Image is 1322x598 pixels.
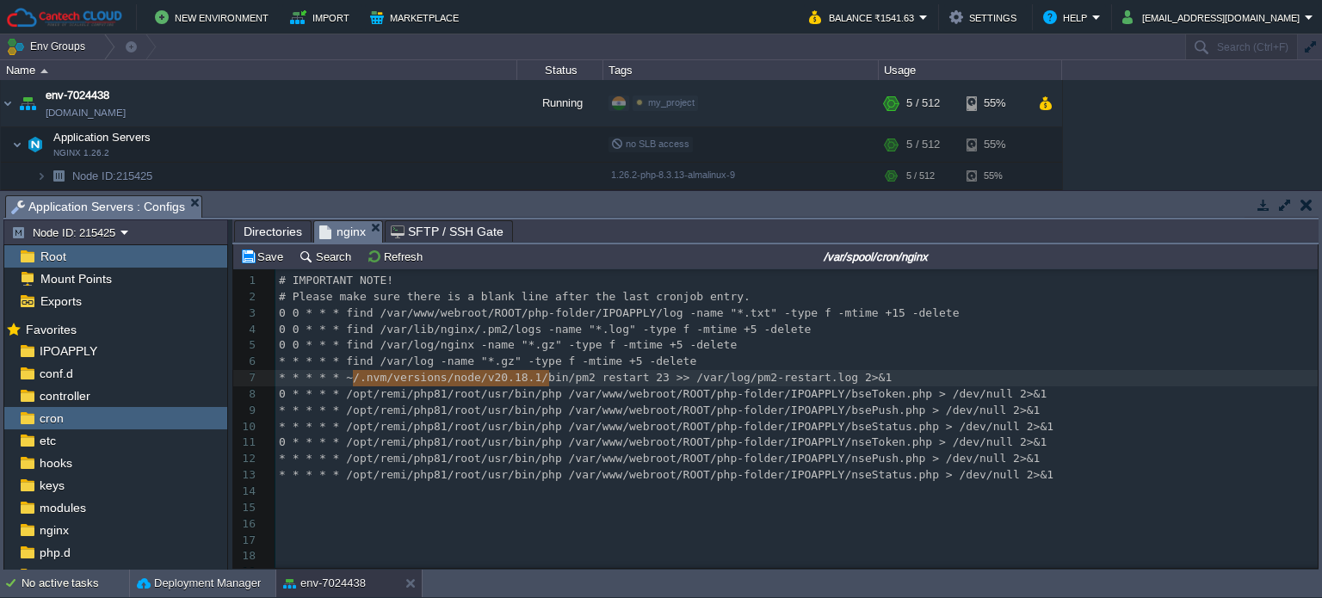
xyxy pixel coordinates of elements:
[233,451,260,467] div: 12
[611,170,735,180] span: 1.26.2-php-8.3.13-almalinux-9
[906,127,940,162] div: 5 / 512
[11,196,185,218] span: Application Servers : Configs
[517,80,603,126] div: Running
[36,567,60,583] a: vcs
[290,7,355,28] button: Import
[137,575,261,592] button: Deployment Manager
[233,322,260,338] div: 4
[967,127,1022,162] div: 55%
[233,337,260,354] div: 5
[155,7,274,28] button: New Environment
[319,221,366,243] span: nginx
[36,545,73,560] a: php.d
[233,484,260,500] div: 14
[967,80,1022,126] div: 55%
[71,169,155,183] a: Node ID:215425
[36,163,46,189] img: AMDAwAAAACH5BAEAAAAALAAAAAABAAEAAAICRAEAOw==
[611,139,689,149] span: no SLB access
[2,60,516,80] div: Name
[233,548,260,564] div: 18
[233,305,260,322] div: 3
[1043,7,1092,28] button: Help
[233,370,260,386] div: 7
[279,420,1053,433] span: * * * * * /opt/remi/php81/root/usr/bin/php /var/www/webroot/ROOT/php-folder/IPOAPPLY/bseStatus.ph...
[52,130,153,145] span: Application Servers
[313,220,383,242] li: /var/spool/cron/nginx
[233,354,260,370] div: 6
[46,163,71,189] img: AMDAwAAAACH5BAEAAAAALAAAAAABAAEAAAICRAEAOw==
[233,403,260,419] div: 9
[36,343,100,359] a: IPOAPPLY
[279,387,1047,400] span: 0 * * * * /opt/remi/php81/root/usr/bin/php /var/www/webroot/ROOT/php-folder/IPOAPPLY/bseToken.php...
[575,371,892,384] span: pm2 restart 23 >> /var/log/pm2-restart.log 2>&1
[36,455,75,471] a: hooks
[36,500,89,515] a: modules
[37,249,69,264] a: Root
[906,80,940,126] div: 5 / 512
[279,338,737,351] span: 0 0 * * * find /var/log/nginx -name "*.gz" -type f -mtime +5 -delete
[6,7,123,28] img: Cantech Cloud
[279,452,1040,465] span: * * * * * /opt/remi/php81/root/usr/bin/php /var/www/webroot/ROOT/php-folder/IPOAPPLY/nsePush.php ...
[967,163,1022,189] div: 55%
[72,170,116,182] span: Node ID:
[233,467,260,484] div: 13
[37,293,84,309] a: Exports
[233,289,260,305] div: 2
[279,290,751,303] span: # Please make sure there is a blank line after the last cronjob entry.
[23,127,47,162] img: AMDAwAAAACH5BAEAAAAALAAAAAABAAEAAAICRAEAOw==
[37,271,114,287] span: Mount Points
[22,570,129,597] div: No active tasks
[233,386,260,403] div: 8
[949,7,1022,28] button: Settings
[6,34,91,59] button: Env Groups
[36,433,59,448] a: etc
[279,354,696,367] span: * * * * * find /var/log -name "*.gz" -type f -mtime +5 -delete
[604,60,878,80] div: Tags
[1,80,15,126] img: AMDAwAAAACH5BAEAAAAALAAAAAABAAEAAAICRAEAOw==
[15,80,40,126] img: AMDAwAAAACH5BAEAAAAALAAAAAABAAEAAAICRAEAOw==
[36,522,71,538] a: nginx
[648,97,695,108] span: my_project
[22,322,79,337] span: Favorites
[40,69,48,73] img: AMDAwAAAACH5BAEAAAAALAAAAAABAAEAAAICRAEAOw==
[46,87,109,104] span: env-7024438
[233,435,260,451] div: 11
[36,388,93,404] a: controller
[46,104,126,121] a: [DOMAIN_NAME]
[809,7,919,28] button: Balance ₹1541.63
[279,404,1040,416] span: * * * * * /opt/remi/php81/root/usr/bin/php /var/www/webroot/ROOT/php-folder/IPOAPPLY/bsePush.php ...
[233,273,260,289] div: 1
[880,60,1061,80] div: Usage
[233,419,260,435] div: 10
[11,225,120,240] button: Node ID: 215425
[244,221,302,242] span: Directories
[279,468,1053,481] span: * * * * * /opt/remi/php81/root/usr/bin/php /var/www/webroot/ROOT/php-folder/IPOAPPLY/nseStatus.ph...
[367,249,428,264] button: Refresh
[36,410,66,426] a: cron
[233,564,260,581] div: 19
[279,435,1047,448] span: 0 * * * * /opt/remi/php81/root/usr/bin/php /var/www/webroot/ROOT/php-folder/IPOAPPLY/nseToken.php...
[233,533,260,549] div: 17
[283,575,366,592] button: env-7024438
[279,274,393,287] span: # IMPORTANT NOTE!
[36,478,67,493] span: keys
[240,249,288,264] button: Save
[279,306,960,319] span: 0 0 * * * find /var/www/webroot/ROOT/php-folder/IPOAPPLY/log -name "*.txt" -type f -mtime +15 -de...
[360,371,575,384] span: .nvm/versions/node/v20.18.1/bin/
[36,366,76,381] span: conf.d
[53,148,109,158] span: NGINX 1.26.2
[22,323,79,336] a: Favorites
[233,500,260,516] div: 15
[299,249,356,264] button: Search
